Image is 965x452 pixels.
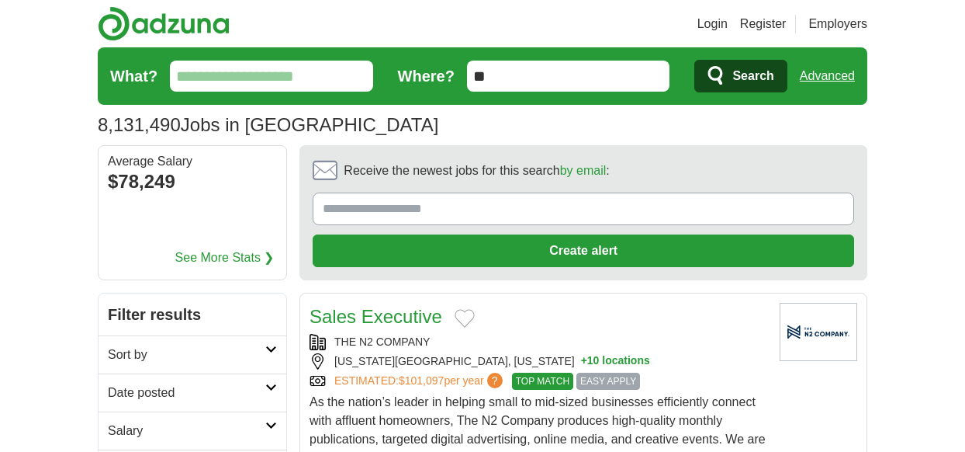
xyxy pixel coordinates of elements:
[334,373,506,390] a: ESTIMATED:$101,097per year?
[398,64,455,88] label: Where?
[694,60,787,92] button: Search
[98,6,230,41] img: Adzuna logo
[175,249,275,267] a: See More Stats ❯
[98,111,181,139] span: 8,131,490
[560,164,607,177] a: by email
[108,155,277,168] div: Average Salary
[99,412,286,450] a: Salary
[732,61,773,92] span: Search
[581,353,587,370] span: +
[581,353,650,370] button: +10 locations
[808,15,867,33] a: Employers
[512,373,573,390] span: TOP MATCH
[576,373,640,390] span: EASY APPLY
[108,168,277,196] div: $78,249
[455,309,475,328] button: Add to favorite jobs
[780,303,857,361] img: Company logo
[108,384,265,402] h2: Date posted
[313,235,854,267] button: Create alert
[800,61,855,92] a: Advanced
[310,353,767,370] div: [US_STATE][GEOGRAPHIC_DATA], [US_STATE]
[108,422,265,440] h2: Salary
[399,374,444,387] span: $101,097
[108,346,265,364] h2: Sort by
[697,15,728,33] a: Login
[99,336,286,374] a: Sort by
[740,15,787,33] a: Register
[110,64,157,88] label: What?
[99,294,286,336] h2: Filter results
[344,162,609,180] span: Receive the newest jobs for this search :
[310,306,442,327] a: Sales Executive
[99,374,286,412] a: Date posted
[310,334,767,350] div: THE N2 COMPANY
[487,373,503,388] span: ?
[98,114,438,135] h1: Jobs in [GEOGRAPHIC_DATA]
